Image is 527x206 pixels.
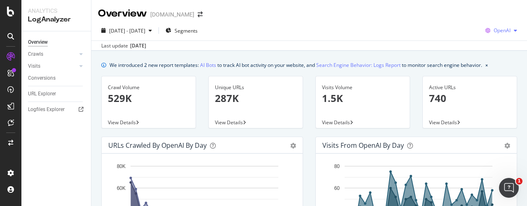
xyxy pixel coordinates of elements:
[108,119,136,126] span: View Details
[28,50,77,59] a: Crawls
[504,143,510,149] div: gear
[322,84,403,91] div: Visits Volume
[290,143,296,149] div: gear
[130,42,146,50] div: [DATE]
[494,27,511,34] span: OpenAI
[28,50,43,59] div: Crawls
[28,38,48,47] div: Overview
[322,119,350,126] span: View Details
[28,7,84,15] div: Analytics
[215,84,296,91] div: Unique URLs
[98,24,155,37] button: [DATE] - [DATE]
[162,24,201,37] button: Segments
[316,61,401,69] a: Search Engine Behavior: Logs Report
[117,163,126,169] text: 80K
[483,59,490,71] button: close banner
[28,62,77,71] a: Visits
[28,105,85,114] a: Logfiles Explorer
[334,185,340,191] text: 60
[150,10,194,19] div: [DOMAIN_NAME]
[110,61,482,69] div: We introduced 2 new report templates: to track AI bot activity on your website, and to monitor se...
[28,38,85,47] a: Overview
[28,90,85,98] a: URL Explorer
[175,27,198,34] span: Segments
[28,74,56,83] div: Conversions
[108,91,189,105] p: 529K
[215,119,243,126] span: View Details
[429,119,457,126] span: View Details
[28,90,56,98] div: URL Explorer
[482,24,520,37] button: OpenAI
[429,84,511,91] div: Active URLs
[429,91,511,105] p: 740
[28,15,84,24] div: LogAnalyzer
[28,105,65,114] div: Logfiles Explorer
[108,84,189,91] div: Crawl Volume
[322,141,404,149] div: Visits from OpenAI by day
[200,61,216,69] a: AI Bots
[98,7,147,21] div: Overview
[108,141,207,149] div: URLs Crawled by OpenAI by day
[117,185,126,191] text: 60K
[334,163,340,169] text: 80
[101,61,517,69] div: info banner
[28,62,40,71] div: Visits
[101,42,146,50] div: Last update
[516,178,522,185] span: 1
[198,12,203,17] div: arrow-right-arrow-left
[28,74,85,83] a: Conversions
[499,178,519,198] iframe: Intercom live chat
[109,27,145,34] span: [DATE] - [DATE]
[322,91,403,105] p: 1.5K
[215,91,296,105] p: 287K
